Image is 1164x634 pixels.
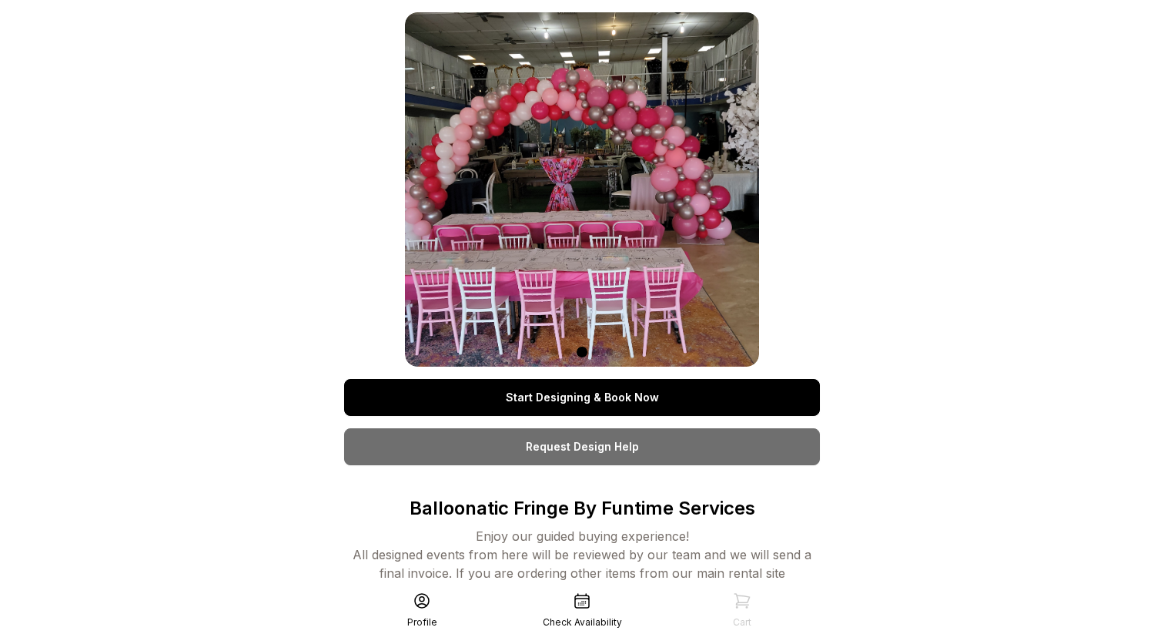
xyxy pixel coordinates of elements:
[344,428,820,465] a: Request Design Help
[407,616,437,629] div: Profile
[543,616,622,629] div: Check Availability
[733,616,751,629] div: Cart
[344,496,820,521] p: Balloonatic Fringe By Funtime Services
[344,379,820,416] a: Start Designing & Book Now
